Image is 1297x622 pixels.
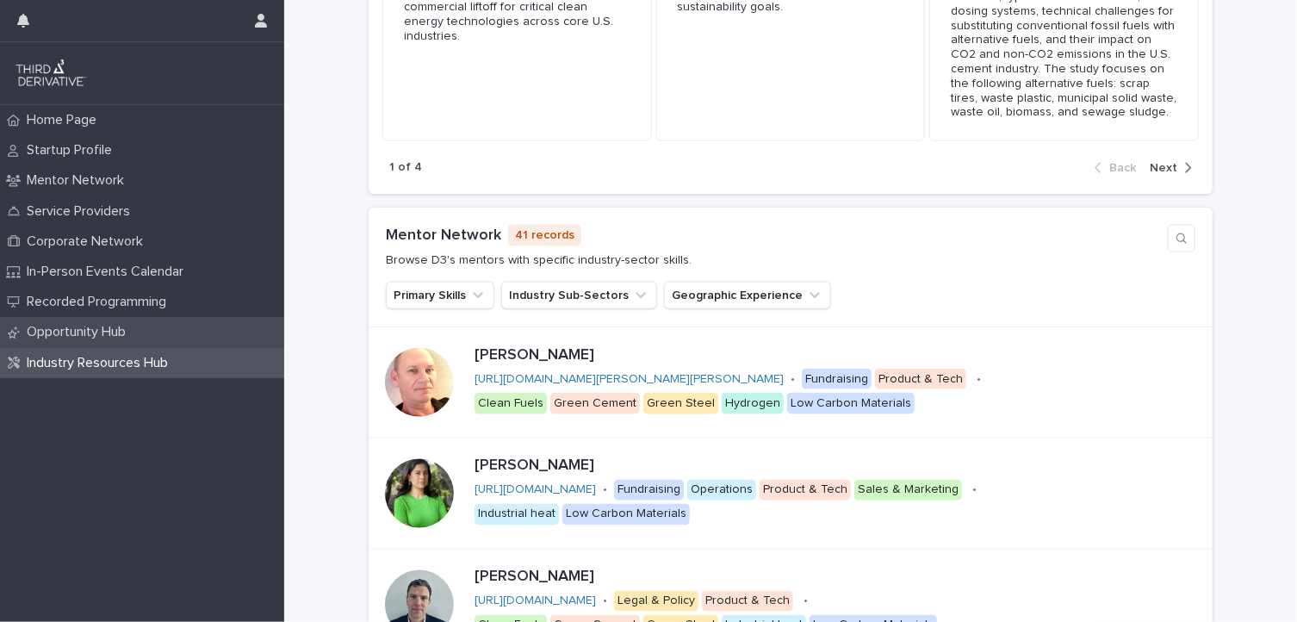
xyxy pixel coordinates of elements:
[791,372,795,387] p: •
[20,233,157,250] p: Corporate Network
[972,483,977,498] p: •
[475,373,784,385] a: [URL][DOMAIN_NAME][PERSON_NAME][PERSON_NAME]
[722,393,784,414] div: Hydrogen
[20,172,138,189] p: Mentor Network
[875,369,966,390] div: Product & Tech
[475,504,559,526] div: Industrial heat
[475,595,596,607] a: [URL][DOMAIN_NAME]
[475,484,596,496] a: [URL][DOMAIN_NAME]
[501,282,657,309] button: Industry Sub-Sectors
[20,355,182,371] p: Industry Resources Hub
[1150,162,1177,174] span: Next
[802,369,872,390] div: Fundraising
[1143,160,1192,176] button: Next
[386,227,501,246] h1: Mentor Network
[386,282,494,309] button: Primary Skills
[702,591,793,613] div: Product & Tech
[20,264,197,280] p: In-Person Events Calendar
[614,591,698,613] div: Legal & Policy
[804,594,808,609] p: •
[562,504,690,526] div: Low Carbon Materials
[475,346,1192,365] p: [PERSON_NAME]
[787,393,915,414] div: Low Carbon Materials
[475,457,1192,476] p: [PERSON_NAME]
[614,480,684,501] div: Fundraising
[20,112,110,128] p: Home Page
[14,56,89,90] img: q0dI35fxT46jIlCv2fcp
[475,569,1192,588] p: [PERSON_NAME]
[386,253,692,268] p: Browse D3's mentors with specific industry-sector skills.
[508,225,581,246] p: 41 records
[760,480,851,501] div: Product & Tech
[854,480,962,501] div: Sales & Marketing
[20,294,180,310] p: Recorded Programming
[603,483,607,498] p: •
[603,594,607,609] p: •
[389,160,422,175] p: 1 of 4
[20,142,126,159] p: Startup Profile
[977,372,981,387] p: •
[475,393,547,414] div: Clean Fuels
[664,282,831,309] button: Geographic Experience
[20,203,144,220] p: Service Providers
[550,393,640,414] div: Green Cement
[369,439,1213,550] a: [PERSON_NAME][URL][DOMAIN_NAME]•FundraisingOperationsProduct & TechSales & Marketing•Industrial h...
[687,480,756,501] div: Operations
[1095,160,1143,176] button: Back
[643,393,718,414] div: Green Steel
[20,324,140,340] p: Opportunity Hub
[369,327,1213,439] a: [PERSON_NAME][URL][DOMAIN_NAME][PERSON_NAME][PERSON_NAME]•FundraisingProduct & Tech•Clean FuelsGr...
[1109,162,1136,174] span: Back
